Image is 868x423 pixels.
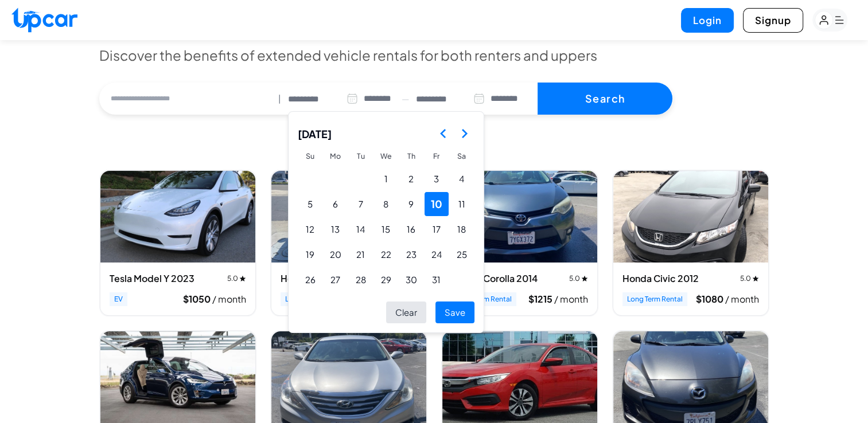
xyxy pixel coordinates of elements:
button: Go to the Previous Month [433,123,454,144]
button: Sunday, October 12th, 2025 [298,217,322,241]
th: Tuesday [348,146,373,166]
button: Saturday, October 25th, 2025 [450,242,474,267]
img: star [239,275,246,282]
button: Monday, October 13th, 2025 [324,217,348,241]
h3: Honda Civic 2012 [622,272,699,285]
button: Search [538,83,672,115]
button: Sunday, October 26th, 2025 [298,268,322,292]
img: star [581,275,588,282]
button: Thursday, October 23rd, 2025 [399,242,423,267]
button: Monday, October 6th, 2025 [324,192,348,216]
img: Hyundai Sonata 2014 [271,331,426,423]
button: Wednesday, October 15th, 2025 [374,217,398,241]
h3: Toyota Corolla 2014 [451,272,538,285]
span: / month [554,293,588,305]
span: 5.0 [569,274,588,283]
span: Long Term Rental [622,292,687,306]
span: / month [725,293,759,305]
button: Friday, October 3rd, 2025 [425,167,449,191]
img: Mazda Mazda3 2012 [613,331,768,423]
img: Upcar Logo [11,7,77,32]
button: Login [681,8,734,33]
img: star [752,275,759,282]
button: Tuesday, October 7th, 2025 [349,192,373,216]
button: Save [435,301,474,324]
button: Tuesday, October 14th, 2025 [349,217,373,241]
button: Saturday, October 18th, 2025 [450,217,474,241]
button: Clear [386,301,426,324]
span: [DATE] [298,121,332,146]
img: Honda Civic 2012 [613,171,768,263]
button: Friday, October 10th, 2025, selected [425,192,449,216]
img: Toyota Corolla 2014 [442,171,597,263]
button: Thursday, October 9th, 2025 [399,192,423,216]
span: Long Term Rental [281,292,345,306]
button: Thursday, October 16th, 2025 [399,217,423,241]
th: Sunday [298,146,323,166]
img: Honda Civic 2013 [271,171,426,263]
button: Sunday, October 5th, 2025 [298,192,322,216]
span: $ 1050 [183,293,212,305]
div: View details for Toyota Corolla 2014 [442,170,598,316]
h3: Tesla Model Y 2023 [110,272,194,285]
button: Sunday, October 19th, 2025 [298,242,322,267]
button: Signup [743,8,803,33]
button: Tuesday, October 21st, 2025 [349,242,373,267]
img: Tesla Model X 2016 [100,331,255,423]
button: Wednesday, October 22nd, 2025 [374,242,398,267]
button: Monday, October 20th, 2025 [324,242,348,267]
table: October 2025 [298,146,474,292]
div: View details for Honda Civic 2013 [271,170,427,316]
span: 5.0 [740,274,759,283]
span: EV [110,292,127,306]
button: Friday, October 31st, 2025 [425,268,449,292]
span: $ 1215 [528,293,554,305]
th: Saturday [449,146,474,166]
button: Wednesday, October 29th, 2025 [374,268,398,292]
h3: Honda Civic 2013 [281,272,357,285]
div: View details for Tesla Model Y 2023 [100,170,256,316]
button: Saturday, October 4th, 2025 [450,167,474,191]
button: Friday, October 24th, 2025 [425,242,449,267]
th: Friday [424,146,449,166]
p: Discover the benefits of extended vehicle rentals for both renters and uppers [99,46,769,64]
span: 5.0 [227,274,246,283]
button: Go to the Next Month [454,123,474,144]
button: Tuesday, October 28th, 2025 [349,268,373,292]
span: / month [212,293,246,305]
th: Wednesday [373,146,399,166]
div: View details for Honda Civic 2012 [613,170,769,316]
span: $ 1080 [696,293,725,305]
button: Thursday, October 2nd, 2025 [399,167,423,191]
th: Thursday [399,146,424,166]
button: Friday, October 17th, 2025 [425,217,449,241]
button: Saturday, October 11th, 2025 [450,192,474,216]
span: | [278,92,281,105]
button: Wednesday, October 8th, 2025 [374,192,398,216]
span: — [402,92,409,105]
img: Tesla Model Y 2023 [100,171,255,263]
th: Monday [323,146,348,166]
button: Thursday, October 30th, 2025 [399,268,423,292]
button: Monday, October 27th, 2025 [324,268,348,292]
img: Honda Civic 2017 [442,331,597,423]
button: Wednesday, October 1st, 2025 [374,167,398,191]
